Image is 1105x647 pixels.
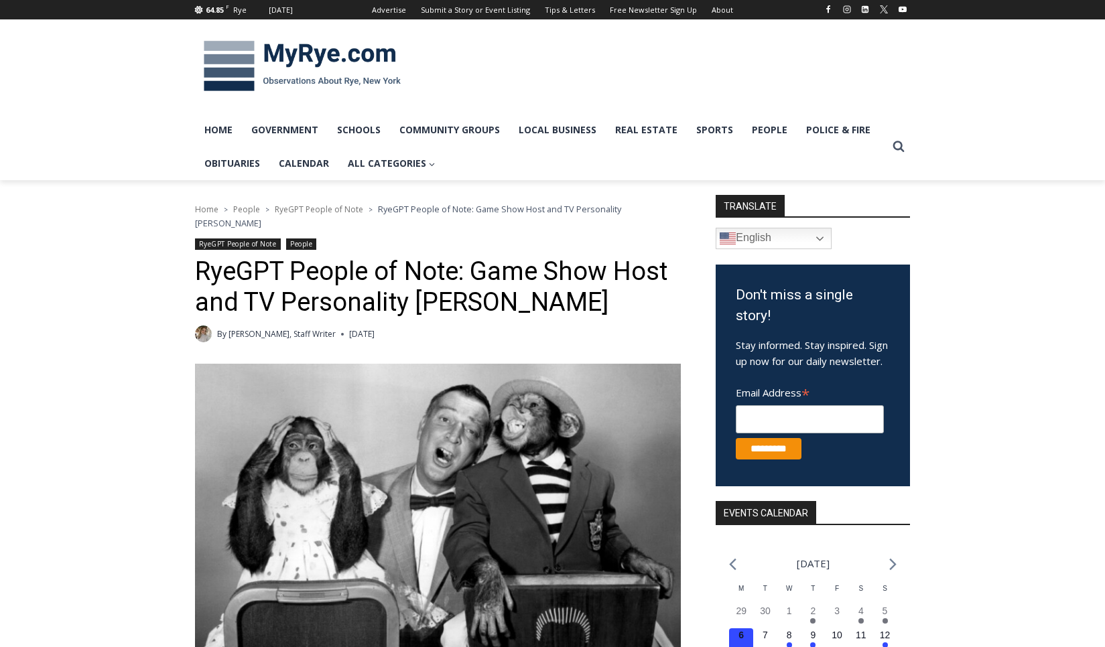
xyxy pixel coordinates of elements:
span: > [369,205,373,214]
time: 1 [787,605,792,616]
span: 64.85 [206,5,224,15]
a: People [233,204,260,215]
time: 10 [832,630,842,640]
a: Next month [889,558,897,571]
a: Facebook [820,1,836,17]
span: M [738,585,744,592]
button: 5 Has events [873,604,897,628]
time: 30 [760,605,771,616]
a: All Categories [338,147,445,180]
time: 5 [883,605,888,616]
button: View Search Form [887,135,911,159]
a: Linkedin [857,1,873,17]
nav: Breadcrumbs [195,202,681,230]
a: Calendar [269,147,338,180]
a: YouTube [895,1,911,17]
a: Schools [328,113,390,147]
a: RyeGPT People of Note [275,204,363,215]
h2: Events Calendar [716,501,816,524]
span: W [786,585,792,592]
span: F [226,3,229,10]
span: > [265,205,269,214]
button: 3 [825,604,849,628]
a: RyeGPT People of Note [195,238,281,250]
p: Stay informed. Stay inspired. Sign up now for our daily newsletter. [736,337,890,369]
a: X [876,1,892,17]
time: 6 [738,630,744,640]
label: Email Address [736,379,884,403]
a: People [742,113,797,147]
div: Thursday [801,583,826,604]
time: 12 [880,630,891,640]
div: Saturday [849,583,873,604]
img: MyRye.com [195,31,409,101]
a: Sports [687,113,742,147]
span: By [217,328,226,340]
li: [DATE] [797,555,830,573]
button: 29 [729,604,753,628]
button: 30 [753,604,777,628]
a: Obituaries [195,147,269,180]
div: Wednesday [777,583,801,604]
span: F [835,585,839,592]
time: 3 [834,605,840,616]
a: Previous month [729,558,736,571]
em: Has events [883,618,888,624]
img: (PHOTO: MyRye.com Summer 2023 intern Beatrice Larzul.) [195,326,212,342]
a: Real Estate [606,113,687,147]
span: S [858,585,863,592]
span: T [763,585,767,592]
a: Community Groups [390,113,509,147]
button: 4 Has events [849,604,873,628]
a: Local Business [509,113,606,147]
time: 8 [787,630,792,640]
a: Government [242,113,328,147]
time: 2 [810,605,816,616]
em: Has events [858,618,864,624]
a: English [716,228,832,249]
span: > [224,205,228,214]
a: Home [195,113,242,147]
em: Has events [810,618,816,624]
time: 9 [810,630,816,640]
span: S [883,585,887,592]
nav: Primary Navigation [195,113,887,181]
time: 7 [763,630,768,640]
div: [DATE] [269,4,293,16]
a: People [286,238,316,250]
time: 29 [736,605,746,616]
time: 4 [858,605,864,616]
span: RyeGPT People of Note: Game Show Host and TV Personality [PERSON_NAME] [195,203,621,228]
div: Tuesday [753,583,777,604]
time: 11 [856,630,866,640]
h1: RyeGPT People of Note: Game Show Host and TV Personality [PERSON_NAME] [195,257,681,317]
a: Author image [195,326,212,342]
div: Rye [233,4,247,16]
span: All Categories [348,156,436,171]
div: Sunday [873,583,897,604]
button: 2 Has events [801,604,826,628]
a: Instagram [839,1,855,17]
time: [DATE] [349,328,375,340]
img: en [720,230,736,246]
div: Monday [729,583,753,604]
strong: TRANSLATE [716,195,785,216]
span: T [811,585,815,592]
h3: Don't miss a single story! [736,285,890,327]
a: Home [195,204,218,215]
button: 1 [777,604,801,628]
div: Friday [825,583,849,604]
a: [PERSON_NAME], Staff Writer [229,328,336,340]
a: Police & Fire [797,113,880,147]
